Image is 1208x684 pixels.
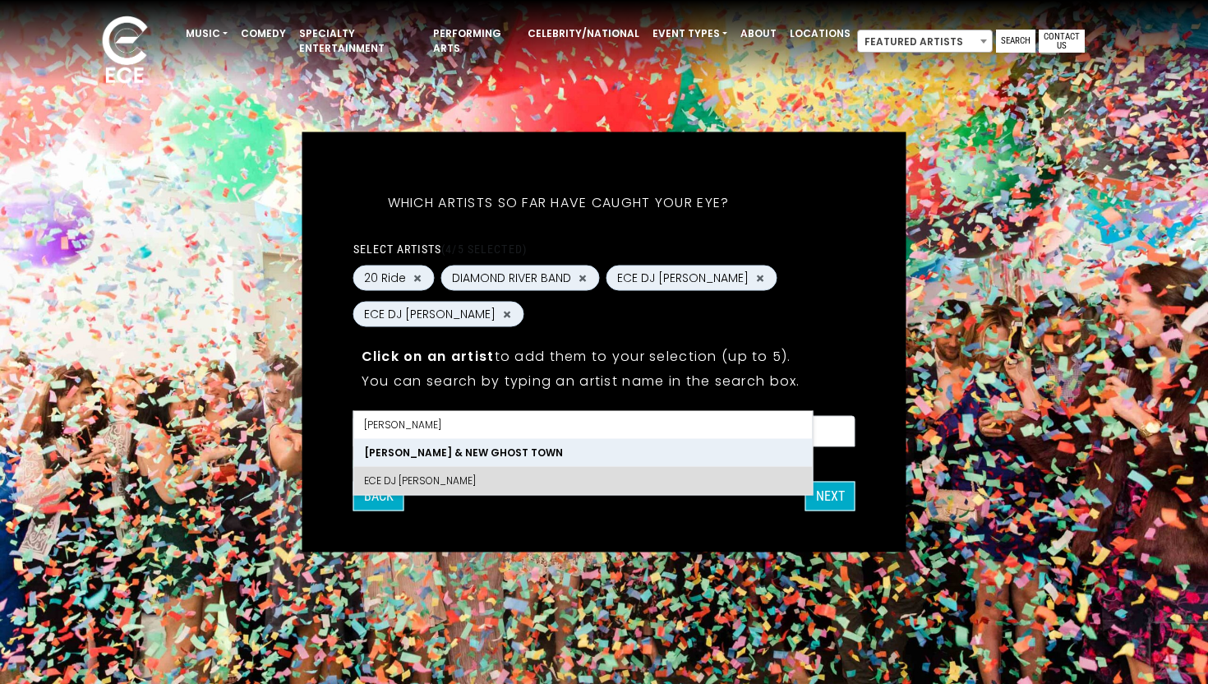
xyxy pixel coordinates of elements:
[521,20,646,48] a: Celebrity/National
[576,270,589,285] button: Remove DIAMOND RIVER BAND
[362,347,495,366] strong: Click on an artist
[354,439,813,467] li: [PERSON_NAME] & New Ghost Town
[354,411,813,439] li: [PERSON_NAME]
[441,243,527,256] span: (4/5 selected)
[617,270,749,287] span: ECE DJ [PERSON_NAME]
[783,20,857,48] a: Locations
[364,306,496,323] span: ECE DJ [PERSON_NAME]
[353,482,404,511] button: Back
[805,482,855,511] button: Next
[426,20,521,62] a: Performing Arts
[353,173,764,233] h5: Which artists so far have caught your eye?
[452,270,571,287] span: DIAMOND RIVER BAND
[646,20,734,48] a: Event Types
[754,270,767,285] button: Remove ECE DJ BEN FELTON
[500,307,514,321] button: Remove ECE DJ DANIEL JORDAN
[234,20,293,48] a: Comedy
[411,270,424,285] button: Remove 20 Ride
[857,30,993,53] span: Featured Artists
[364,270,406,287] span: 20 Ride
[858,30,992,53] span: Featured Artists
[353,242,527,256] label: Select artists
[179,20,234,48] a: Music
[1039,30,1085,53] a: Contact Us
[362,371,847,391] p: You can search by typing an artist name in the search box.
[362,346,847,367] p: to add them to your selection (up to 5).
[996,30,1035,53] a: Search
[354,467,813,495] li: ECE DJ [PERSON_NAME]
[84,12,166,91] img: ece_new_logo_whitev2-1.png
[734,20,783,48] a: About
[293,20,426,62] a: Specialty Entertainment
